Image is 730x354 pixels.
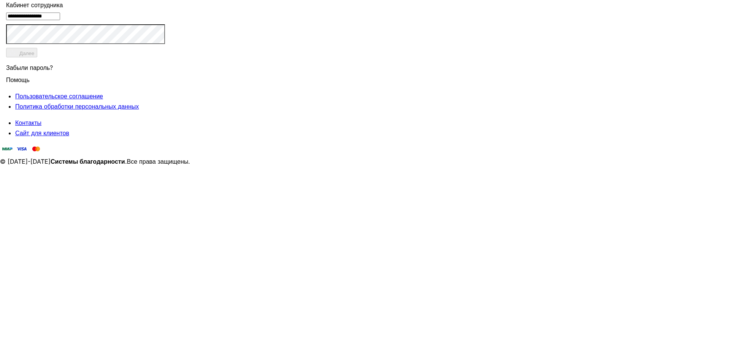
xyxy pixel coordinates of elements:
[15,103,139,110] a: Политика обработки персональных данных
[51,158,125,165] strong: Системы благодарности
[15,119,41,126] a: Контакты
[6,48,37,57] button: Далее
[6,58,165,75] div: Забыли пароль?
[15,92,103,100] a: Пользовательское соглашение
[6,71,30,84] span: Помощь
[127,158,190,165] span: Все права защищены.
[15,129,69,137] a: Сайт для клиентов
